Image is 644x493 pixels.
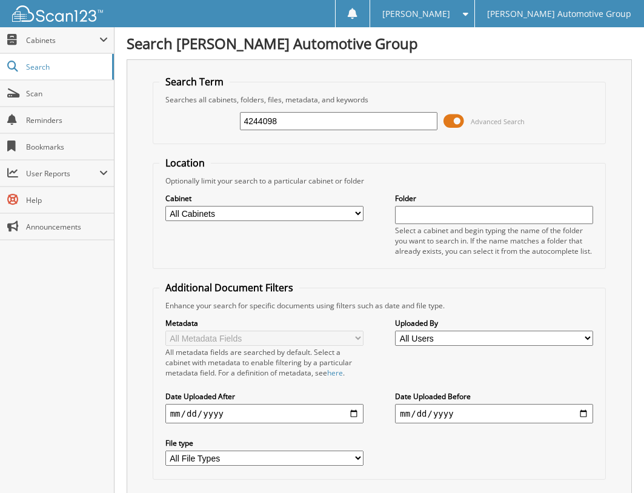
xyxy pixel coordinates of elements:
[127,33,632,53] h1: Search [PERSON_NAME] Automotive Group
[165,193,363,203] label: Cabinet
[327,368,343,378] a: here
[583,435,644,493] iframe: Chat Widget
[165,391,363,402] label: Date Uploaded After
[395,391,593,402] label: Date Uploaded Before
[159,300,600,311] div: Enhance your search for specific documents using filters such as date and file type.
[165,347,363,378] div: All metadata fields are searched by default. Select a cabinet with metadata to enable filtering b...
[26,195,108,205] span: Help
[382,10,450,18] span: [PERSON_NAME]
[487,10,631,18] span: [PERSON_NAME] Automotive Group
[26,142,108,152] span: Bookmarks
[395,318,593,328] label: Uploaded By
[165,318,363,328] label: Metadata
[26,88,108,99] span: Scan
[159,176,600,186] div: Optionally limit your search to a particular cabinet or folder
[26,115,108,125] span: Reminders
[395,193,593,203] label: Folder
[471,117,525,126] span: Advanced Search
[165,438,363,448] label: File type
[395,404,593,423] input: end
[159,281,299,294] legend: Additional Document Filters
[159,75,230,88] legend: Search Term
[159,94,600,105] div: Searches all cabinets, folders, files, metadata, and keywords
[395,225,593,256] div: Select a cabinet and begin typing the name of the folder you want to search in. If the name match...
[26,62,106,72] span: Search
[159,156,211,170] legend: Location
[26,222,108,232] span: Announcements
[26,168,99,179] span: User Reports
[26,35,99,45] span: Cabinets
[12,5,103,22] img: scan123-logo-white.svg
[165,404,363,423] input: start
